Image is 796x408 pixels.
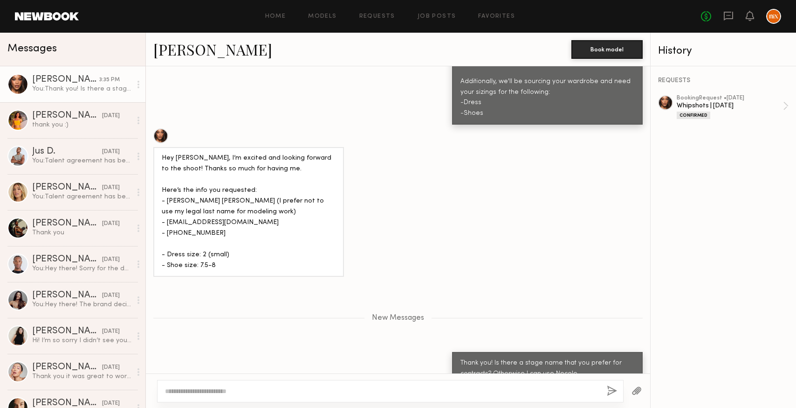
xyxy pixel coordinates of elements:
div: You: Hey there! The brand decided to move forward with a different model, but we will keep you on... [32,300,131,309]
div: [PERSON_NAME] [32,183,102,192]
div: History [658,46,789,56]
div: [PERSON_NAME] [32,291,102,300]
div: [DATE] [102,219,120,228]
div: booking Request • [DATE] [677,95,783,101]
div: [DATE] [102,112,120,120]
a: Job Posts [418,14,456,20]
a: Favorites [478,14,515,20]
div: [PERSON_NAME] [32,363,102,372]
a: [PERSON_NAME] [153,39,272,59]
div: Confirmed [677,112,710,119]
button: Book model [571,40,643,59]
div: You: Thank you! Is there a stage name that you prefer for contracts? Otherwise I can use Necole [32,84,131,93]
div: [DATE] [102,363,120,372]
a: Book model [571,45,643,53]
div: [DATE] [102,327,120,336]
div: You: Hey there! Sorry for the delay. The brand decided to move forward with a different model, bu... [32,264,131,273]
div: REQUESTS [658,77,789,84]
div: You: Talent agreement has been sent! Looking forward to working together. [32,156,131,165]
div: Jus D. [32,147,102,156]
div: [DATE] [102,399,120,408]
div: [PERSON_NAME] [32,255,102,264]
div: [PERSON_NAME] [32,219,102,228]
div: [DATE] [102,183,120,192]
div: [PERSON_NAME] [32,111,102,120]
div: [DATE] [102,291,120,300]
div: [PERSON_NAME] [32,75,99,84]
a: Home [265,14,286,20]
div: Thank you [32,228,131,237]
div: [DATE] [102,255,120,264]
div: [DATE] [102,148,120,156]
div: You: Talent agreement has been sent! Looking forward to working together. [32,192,131,201]
a: Requests [359,14,395,20]
div: Thank you! Is there a stage name that you prefer for contracts? Otherwise I can use Necole [460,358,634,380]
span: Messages [7,43,57,54]
a: bookingRequest •[DATE]Whipshots | [DATE]Confirmed [677,95,789,119]
div: [PERSON_NAME] [32,327,102,336]
div: 3:35 PM [99,76,120,84]
div: Whipshots | [DATE] [677,101,783,110]
div: Hi! I’m so sorry I didn’t see your request in June as I was out of the country! If the opportunit... [32,336,131,345]
span: New Messages [372,314,424,322]
div: thank you :) [32,120,131,129]
div: Thank you it was great to work with you guys [32,372,131,381]
a: Models [308,14,336,20]
div: Hey [PERSON_NAME], I’m excited and looking forward to the shoot! Thanks so much for having me. He... [162,153,336,271]
div: [PERSON_NAME] [32,399,102,408]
